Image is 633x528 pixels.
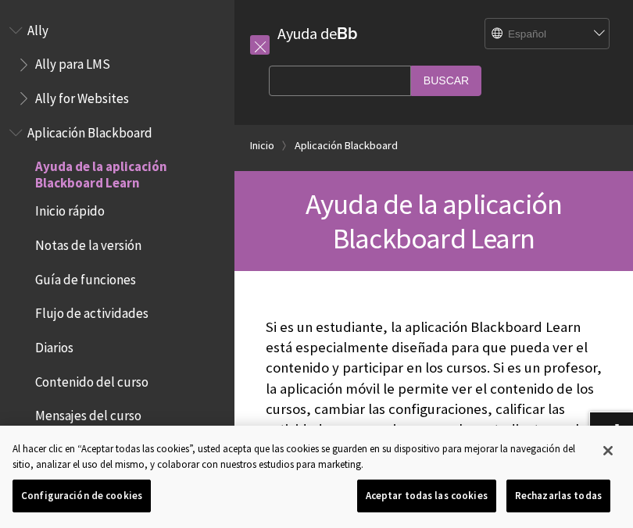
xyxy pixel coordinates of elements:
[35,266,136,287] span: Guía de funciones
[485,19,610,50] select: Site Language Selector
[13,480,151,512] button: Configuración de cookies
[35,369,148,390] span: Contenido del curso
[35,334,73,355] span: Diarios
[27,120,152,141] span: Aplicación Blackboard
[35,85,129,106] span: Ally for Websites
[35,301,148,322] span: Flujo de actividades
[266,317,602,460] p: Si es un estudiante, la aplicación Blackboard Learn está especialmente diseñada para que pueda ve...
[9,17,225,112] nav: Book outline for Anthology Ally Help
[277,23,358,43] a: Ayuda deBb
[295,136,398,155] a: Aplicación Blackboard
[591,433,625,468] button: Cerrar
[35,403,141,424] span: Mensajes del curso
[411,66,481,96] input: Buscar
[35,154,224,191] span: Ayuda de la aplicación Blackboard Learn
[306,186,562,256] span: Ayuda de la aplicación Blackboard Learn
[27,17,48,38] span: Ally
[506,480,610,512] button: Rechazarlas todas
[13,441,589,472] div: Al hacer clic en “Aceptar todas las cookies”, usted acepta que las cookies se guarden en su dispo...
[35,232,141,253] span: Notas de la versión
[35,52,110,73] span: Ally para LMS
[35,198,105,219] span: Inicio rápido
[357,480,496,512] button: Aceptar todas las cookies
[250,136,274,155] a: Inicio
[337,23,358,44] strong: Bb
